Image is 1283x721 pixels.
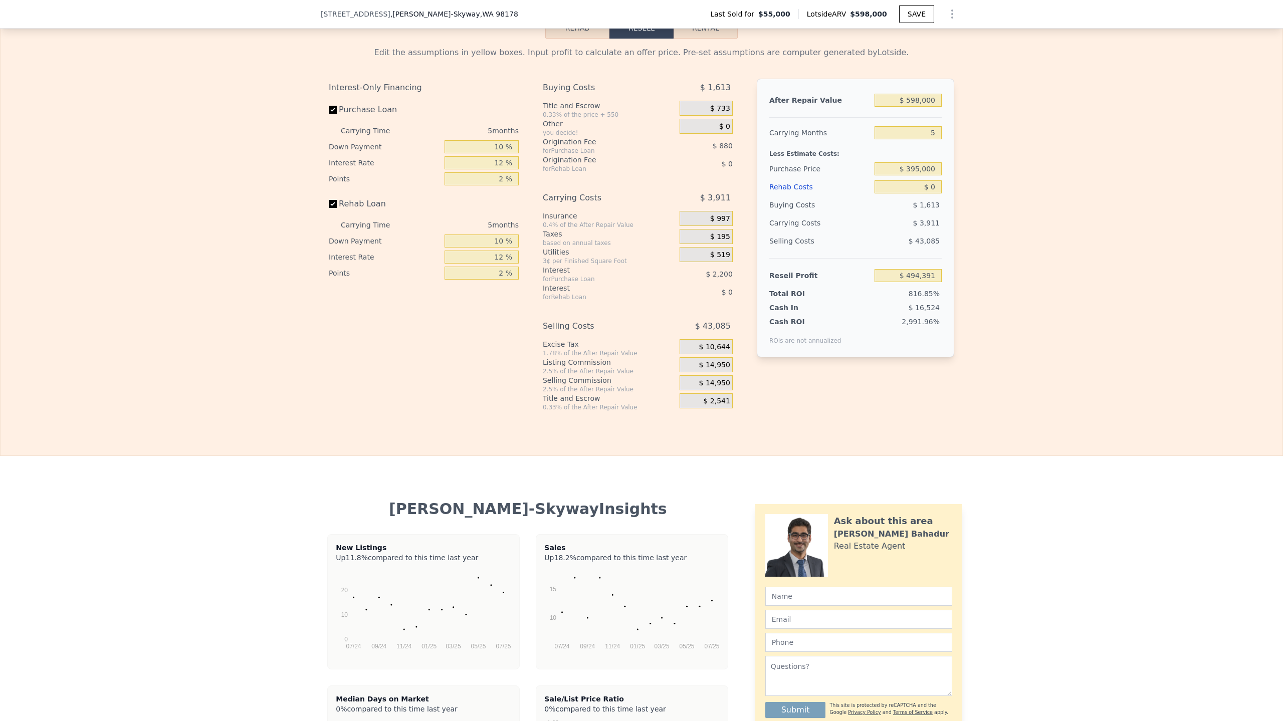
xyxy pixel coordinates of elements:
[899,5,934,23] button: SAVE
[543,265,655,275] div: Interest
[544,543,720,553] div: Sales
[695,317,731,335] span: $ 43,085
[372,643,387,650] text: 09/24
[765,702,826,718] button: Submit
[341,611,348,618] text: 10
[769,327,841,345] div: ROIs are not annualized
[550,614,557,621] text: 10
[543,293,655,301] div: for Rehab Loan
[700,189,731,207] span: $ 3,911
[710,251,730,260] span: $ 519
[543,119,676,129] div: Other
[329,79,519,97] div: Interest-Only Financing
[706,270,732,278] span: $ 2,200
[543,403,676,411] div: 0.33% of the After Repair Value
[769,91,871,109] div: After Repair Value
[336,705,347,713] span: 0%
[543,137,655,147] div: Origination Fee
[765,610,952,629] input: Email
[834,528,949,540] div: [PERSON_NAME] Bahadur
[544,694,720,704] div: Sale/List Price Ratio
[722,288,733,296] span: $ 0
[705,643,720,650] text: 07/25
[850,10,887,18] span: $598,000
[336,694,511,704] div: Median Days on Market
[345,554,367,562] span: 11.8%
[543,349,676,357] div: 1.78% of the After Repair Value
[769,124,871,142] div: Carrying Months
[713,142,733,150] span: $ 880
[543,229,676,239] div: Taxes
[829,702,952,716] div: This site is protected by reCAPTCHA and the Google and apply.
[699,343,730,352] span: $ 10,644
[543,129,676,137] div: you decide!
[769,232,871,250] div: Selling Costs
[699,379,730,388] span: $ 14,950
[390,9,518,19] span: , [PERSON_NAME]-Skyway
[321,9,390,19] span: [STREET_ADDRESS]
[480,10,518,18] span: , WA 98178
[769,196,871,214] div: Buying Costs
[543,155,655,165] div: Origination Fee
[446,643,461,650] text: 03/25
[329,200,337,208] input: Rehab Loan
[543,393,676,403] div: Title and Escrow
[554,554,576,562] span: 18.2%
[543,357,676,367] div: Listing Commission
[769,289,832,299] div: Total ROI
[758,9,790,19] span: $55,000
[336,565,511,665] svg: A chart.
[329,101,441,119] label: Purchase Loan
[471,643,486,650] text: 05/25
[341,123,406,139] div: Carrying Time
[329,249,441,265] div: Interest Rate
[902,318,940,326] span: 2,991.96%
[543,239,676,247] div: based on annual taxes
[700,79,731,97] span: $ 1,613
[834,540,906,552] div: Real Estate Agent
[769,317,841,327] div: Cash ROI
[765,587,952,606] input: Name
[543,385,676,393] div: 2.5% of the After Repair Value
[336,704,511,710] div: compared to this time last year
[807,9,850,19] span: Lotside ARV
[909,290,940,298] span: 816.85%
[769,160,871,178] div: Purchase Price
[834,514,933,528] div: Ask about this area
[769,267,871,285] div: Resell Profit
[345,636,348,643] text: 0
[710,9,758,19] span: Last Sold for
[341,217,406,233] div: Carrying Time
[543,111,676,119] div: 0.33% of the price + 550
[913,201,940,209] span: $ 1,613
[909,304,940,312] span: $ 16,524
[329,155,441,171] div: Interest Rate
[543,375,676,385] div: Selling Commission
[543,275,655,283] div: for Purchase Loan
[550,586,557,593] text: 15
[341,587,348,594] text: 20
[769,178,871,196] div: Rehab Costs
[722,160,733,168] span: $ 0
[329,265,441,281] div: Points
[543,211,676,221] div: Insurance
[909,237,940,245] span: $ 43,085
[329,171,441,187] div: Points
[329,500,727,518] div: [PERSON_NAME]-Skyway Insights
[543,221,676,229] div: 0.4% of the After Repair Value
[555,643,570,650] text: 07/24
[769,303,832,313] div: Cash In
[336,543,511,553] div: New Listings
[329,139,441,155] div: Down Payment
[543,101,676,111] div: Title and Escrow
[329,47,954,59] div: Edit the assumptions in yellow boxes. Input profit to calculate an offer price. Pre-set assumptio...
[329,233,441,249] div: Down Payment
[543,147,655,155] div: for Purchase Loan
[544,704,720,710] div: compared to this time last year
[703,397,730,406] span: $ 2,541
[942,4,962,24] button: Show Options
[422,643,437,650] text: 01/25
[336,553,511,559] div: Up compared to this time last year
[580,643,595,650] text: 09/24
